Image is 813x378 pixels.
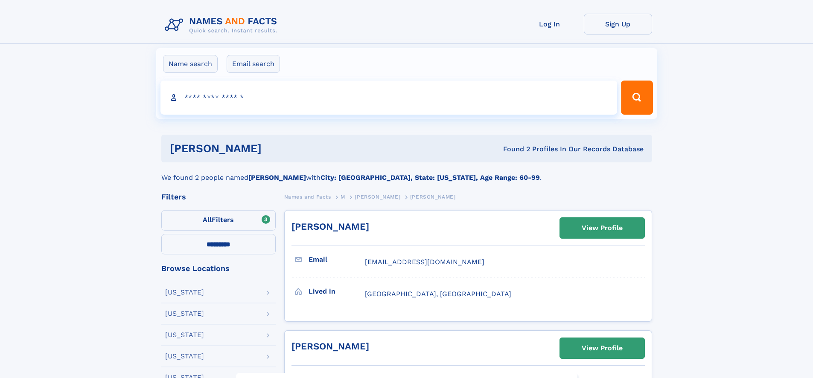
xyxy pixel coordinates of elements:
[621,81,653,115] button: Search Button
[165,353,204,360] div: [US_STATE]
[161,210,276,231] label: Filters
[160,81,618,115] input: search input
[284,191,331,202] a: Names and Facts
[355,191,400,202] a: [PERSON_NAME]
[410,194,456,200] span: [PERSON_NAME]
[321,173,540,182] b: City: [GEOGRAPHIC_DATA], State: [US_STATE], Age Range: 60-99
[309,284,365,299] h3: Lived in
[161,193,276,201] div: Filters
[355,194,400,200] span: [PERSON_NAME]
[170,143,382,154] h1: [PERSON_NAME]
[227,55,280,73] label: Email search
[161,265,276,272] div: Browse Locations
[582,218,623,238] div: View Profile
[365,258,484,266] span: [EMAIL_ADDRESS][DOMAIN_NAME]
[165,289,204,296] div: [US_STATE]
[560,338,644,358] a: View Profile
[161,162,652,183] div: We found 2 people named with .
[560,218,644,238] a: View Profile
[365,290,511,298] span: [GEOGRAPHIC_DATA], [GEOGRAPHIC_DATA]
[516,14,584,35] a: Log In
[165,332,204,338] div: [US_STATE]
[584,14,652,35] a: Sign Up
[341,194,345,200] span: M
[309,252,365,267] h3: Email
[165,310,204,317] div: [US_STATE]
[203,216,212,224] span: All
[382,144,644,154] div: Found 2 Profiles In Our Records Database
[248,173,306,182] b: [PERSON_NAME]
[291,221,369,232] a: [PERSON_NAME]
[291,341,369,352] a: [PERSON_NAME]
[341,191,345,202] a: M
[582,338,623,358] div: View Profile
[161,14,284,37] img: Logo Names and Facts
[163,55,218,73] label: Name search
